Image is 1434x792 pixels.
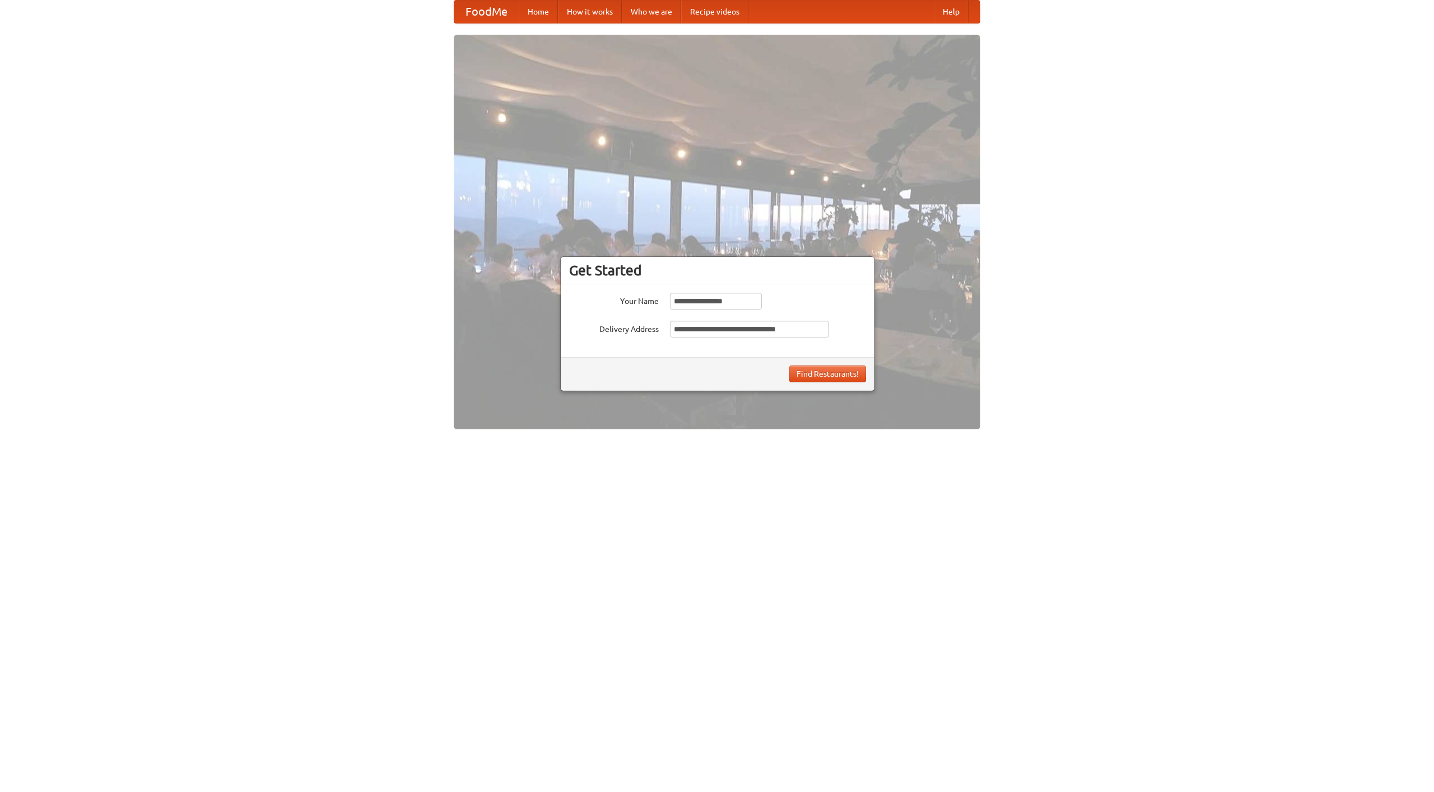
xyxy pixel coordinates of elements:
label: Delivery Address [569,321,659,335]
a: Recipe videos [681,1,748,23]
label: Your Name [569,293,659,307]
a: Help [934,1,969,23]
a: Who we are [622,1,681,23]
a: How it works [558,1,622,23]
a: Home [519,1,558,23]
a: FoodMe [454,1,519,23]
button: Find Restaurants! [789,365,866,382]
h3: Get Started [569,262,866,279]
